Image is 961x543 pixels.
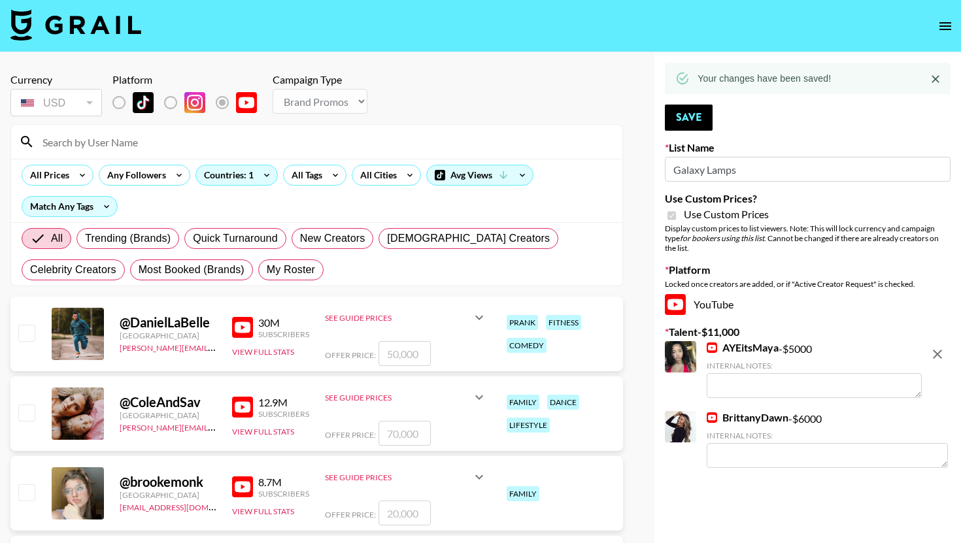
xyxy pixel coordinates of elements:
em: for bookers using this list [680,233,764,243]
input: 50,000 [379,341,431,366]
a: [PERSON_NAME][EMAIL_ADDRESS][DOMAIN_NAME] [120,420,313,433]
div: See Guide Prices [325,313,471,323]
a: [PERSON_NAME][EMAIL_ADDRESS][DOMAIN_NAME] [120,340,313,353]
div: Internal Notes: [707,361,922,370]
div: Subscribers [258,489,309,499]
img: YouTube [707,342,717,353]
div: Internal Notes: [707,431,948,440]
button: remove [924,341,951,367]
div: Any Followers [99,165,169,185]
button: Close [926,69,945,89]
div: @ brookemonk [120,474,216,490]
img: YouTube [232,317,253,338]
img: YouTube [665,294,686,315]
a: AYEitsMaya [707,341,779,354]
button: View Full Stats [232,347,294,357]
img: YouTube [232,476,253,497]
button: open drawer [932,13,958,39]
span: Use Custom Prices [684,208,769,221]
div: [GEOGRAPHIC_DATA] [120,410,216,420]
img: YouTube [707,412,717,423]
a: BrittanyDawn [707,411,788,424]
div: 30M [258,316,309,329]
div: 12.9M [258,396,309,409]
div: @ ColeAndSav [120,394,216,410]
img: YouTube [232,397,253,418]
div: - $ 5000 [707,341,922,398]
div: Subscribers [258,329,309,339]
div: Platform [112,73,267,86]
div: Match Any Tags [22,197,117,216]
div: Currency is locked to USD [10,86,102,119]
div: lifestyle [507,418,550,433]
span: Most Booked (Brands) [139,262,244,278]
div: 8.7M [258,476,309,489]
img: Instagram [184,92,205,113]
div: All Tags [284,165,325,185]
div: - $ 6000 [707,411,948,468]
label: List Name [665,141,951,154]
span: All [51,231,63,246]
input: 20,000 [379,501,431,525]
div: dance [547,395,579,410]
div: family [507,486,539,501]
label: Use Custom Prices? [665,192,951,205]
span: Offer Price: [325,430,376,440]
img: Grail Talent [10,9,141,41]
div: All Prices [22,165,72,185]
div: Locked once creators are added, or if "Active Creator Request" is checked. [665,279,951,289]
div: USD [13,91,99,114]
img: YouTube [236,92,257,113]
label: Talent - $ 11,000 [665,325,951,338]
div: Avg Views [427,165,533,185]
div: YouTube [665,294,951,315]
span: My Roster [267,262,315,278]
span: Offer Price: [325,350,376,360]
div: prank [507,315,538,330]
a: [EMAIL_ADDRESS][DOMAIN_NAME] [120,500,251,512]
span: Trending (Brands) [85,231,171,246]
button: Save [665,105,713,131]
div: See Guide Prices [325,382,487,413]
div: Campaign Type [273,73,367,86]
div: See Guide Prices [325,472,471,482]
div: Countries: 1 [196,165,277,185]
div: [GEOGRAPHIC_DATA] [120,490,216,500]
div: fitness [546,315,581,330]
input: 70,000 [379,421,431,446]
div: Currency [10,73,102,86]
div: family [507,395,539,410]
span: [DEMOGRAPHIC_DATA] Creators [387,231,550,246]
div: comedy [507,338,547,353]
button: View Full Stats [232,506,294,516]
span: Celebrity Creators [30,262,116,278]
div: Subscribers [258,409,309,419]
div: See Guide Prices [325,393,471,403]
span: Offer Price: [325,510,376,519]
span: Quick Turnaround [193,231,278,246]
div: @ DanielLaBelle [120,314,216,331]
div: Your changes have been saved! [698,67,831,90]
div: Display custom prices to list viewers. Note: This will lock currency and campaign type . Cannot b... [665,223,951,253]
input: Search by User Name [35,131,615,152]
div: [GEOGRAPHIC_DATA] [120,331,216,340]
img: TikTok [133,92,154,113]
button: View Full Stats [232,427,294,436]
div: List locked to YouTube. [112,89,267,116]
div: All Cities [352,165,399,185]
label: Platform [665,263,951,276]
div: See Guide Prices [325,302,487,333]
div: See Guide Prices [325,461,487,493]
span: New Creators [300,231,365,246]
